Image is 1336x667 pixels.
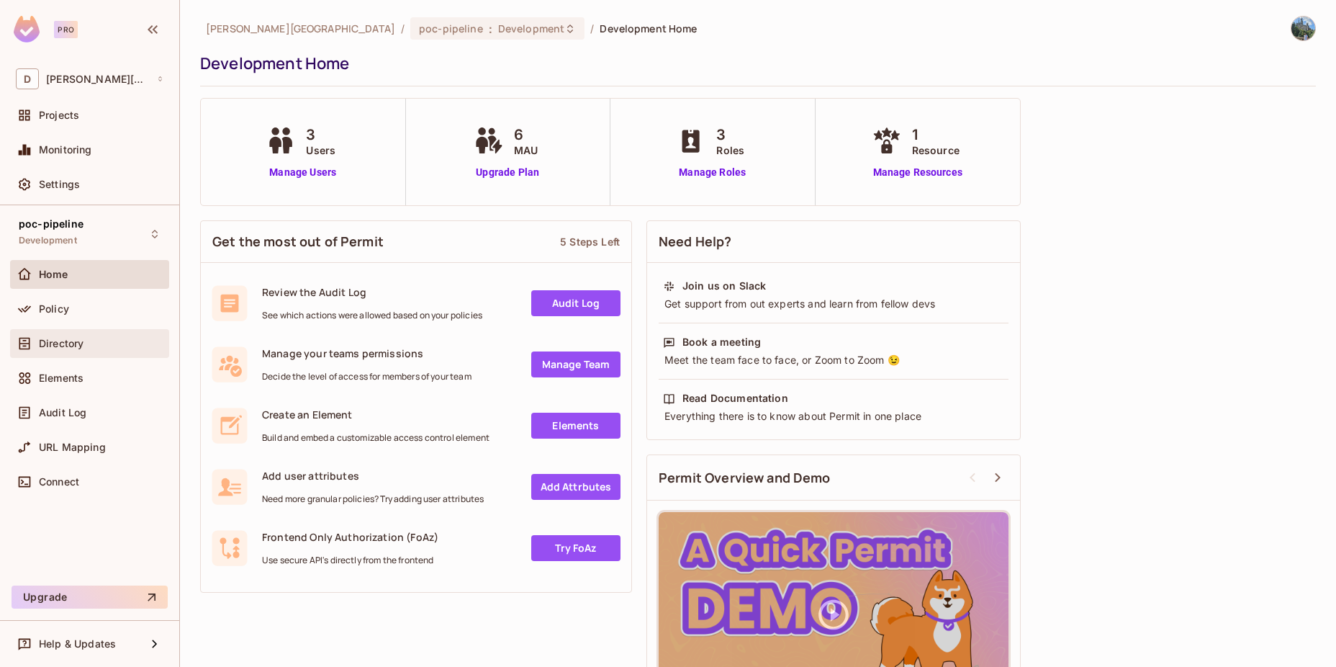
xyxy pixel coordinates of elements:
div: Get support from out experts and learn from fellow devs [663,297,1004,311]
span: Monitoring [39,144,92,156]
img: David Santander [1291,17,1315,40]
span: Add user attributes [262,469,484,483]
div: Pro [54,21,78,38]
span: Users [306,143,335,158]
span: Settings [39,179,80,190]
a: Manage Users [263,165,343,180]
span: the active workspace [206,22,395,35]
li: / [401,22,405,35]
li: / [590,22,594,35]
span: Audit Log [39,407,86,418]
span: poc-pipeline [19,218,83,230]
span: Need more granular policies? Try adding user attributes [262,493,484,505]
a: Manage Team [531,352,620,377]
div: Meet the team face to face, or Zoom to Zoom 😉 [663,353,1004,367]
a: Upgrade Plan [471,165,545,180]
span: Connect [39,476,79,488]
div: Everything there is to know about Permit in one place [663,409,1004,424]
span: See which actions were allowed based on your policies [262,310,482,321]
a: Try FoAz [531,535,620,561]
span: 6 [514,124,538,146]
div: 5 Steps Left [560,235,620,249]
span: Elements [39,372,83,384]
a: Add Attrbutes [531,474,620,500]
span: D [16,68,39,89]
span: Create an Element [262,408,489,421]
span: Permit Overview and Demo [659,469,831,487]
span: Roles [716,143,744,158]
span: Resource [912,143,960,158]
a: Audit Log [531,290,620,316]
span: Projects [39,109,79,121]
span: 3 [716,124,744,146]
div: Book a meeting [682,335,761,349]
a: Elements [531,413,620,439]
button: Upgrade [12,586,168,609]
span: 1 [912,124,960,146]
span: poc-pipeline [419,22,483,35]
span: Manage your teams permissions [262,346,471,360]
span: Home [39,269,68,280]
span: Policy [39,303,69,315]
span: Development [19,235,77,246]
span: URL Mapping [39,442,106,453]
span: Directory [39,338,83,349]
span: MAU [514,143,538,158]
span: : [488,23,493,35]
a: Manage Resources [869,165,967,180]
span: Workspace: david-santander [46,73,150,85]
span: Need Help? [659,233,732,251]
div: Development Home [200,53,1309,74]
div: Read Documentation [682,391,788,406]
span: Build and embed a customizable access control element [262,432,489,444]
a: Manage Roles [673,165,751,180]
div: Join us on Slack [682,279,766,293]
span: Decide the level of access for members of your team [262,371,471,382]
img: SReyMgAAAABJRU5ErkJggg== [14,16,40,42]
span: Development Home [600,22,697,35]
span: Use secure API's directly from the frontend [262,555,438,566]
span: Development [498,22,564,35]
span: Get the most out of Permit [212,233,384,251]
span: Review the Audit Log [262,285,482,299]
span: 3 [306,124,335,146]
span: Frontend Only Authorization (FoAz) [262,530,438,544]
span: Help & Updates [39,638,116,650]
